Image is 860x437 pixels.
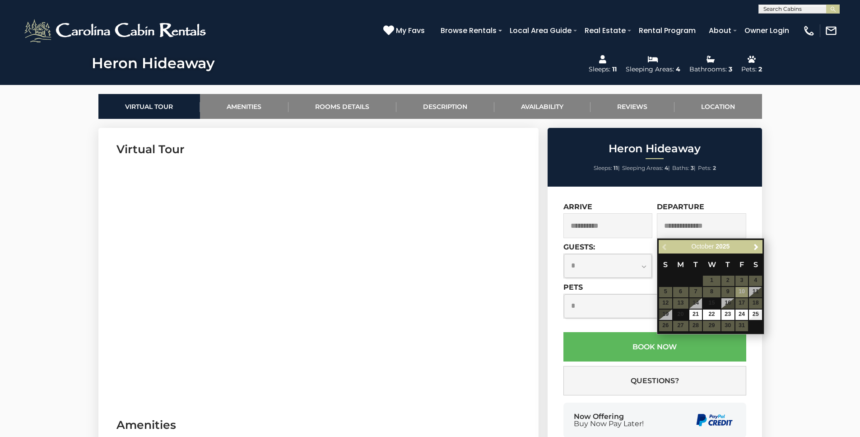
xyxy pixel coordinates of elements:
[594,162,620,174] li: |
[663,260,668,269] span: Sunday
[721,310,734,320] a: 23
[725,260,730,269] span: Thursday
[691,164,694,171] strong: 3
[563,366,746,395] button: Questions?
[803,24,815,37] img: phone-regular-white.png
[693,260,698,269] span: Tuesday
[116,417,521,433] h3: Amenities
[721,298,734,309] span: 16
[98,94,200,119] a: Virtual Tour
[574,420,644,428] span: Buy Now Pay Later!
[749,287,762,297] span: 11
[200,94,288,119] a: Amenities
[749,310,762,320] a: 25
[672,162,696,174] li: |
[698,164,711,171] span: Pets:
[383,25,427,37] a: My Favs
[622,162,670,174] li: |
[703,310,720,320] a: 22
[288,94,396,119] a: Rooms Details
[657,202,704,211] label: Departure
[735,287,748,297] span: 10
[614,164,618,171] strong: 11
[665,164,668,171] strong: 4
[703,298,720,309] span: 15
[594,164,612,171] span: Sleeps:
[704,23,736,38] a: About
[580,23,630,38] a: Real Estate
[689,310,702,320] a: 21
[574,413,644,428] div: Now Offering
[739,260,744,269] span: Friday
[436,23,501,38] a: Browse Rentals
[622,164,663,171] span: Sleeping Areas:
[740,23,794,38] a: Owner Login
[563,202,592,211] label: Arrive
[563,283,583,291] label: Pets
[563,332,746,362] button: Book Now
[825,24,837,37] img: mail-regular-white.png
[677,260,684,269] span: Monday
[692,243,714,250] span: October
[708,260,716,269] span: Wednesday
[494,94,590,119] a: Availability
[735,310,748,320] a: 24
[753,260,758,269] span: Saturday
[634,23,700,38] a: Rental Program
[116,141,521,157] h3: Virtual Tour
[23,17,210,44] img: White-1-2.png
[505,23,576,38] a: Local Area Guide
[396,25,425,36] span: My Favs
[674,94,762,119] a: Location
[550,143,760,155] h2: Heron Hideaway
[713,164,716,171] strong: 2
[396,94,494,119] a: Description
[590,94,674,119] a: Reviews
[753,243,760,250] span: Next
[563,243,595,251] label: Guests:
[716,243,730,250] span: 2025
[750,241,762,253] a: Next
[672,164,689,171] span: Baths:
